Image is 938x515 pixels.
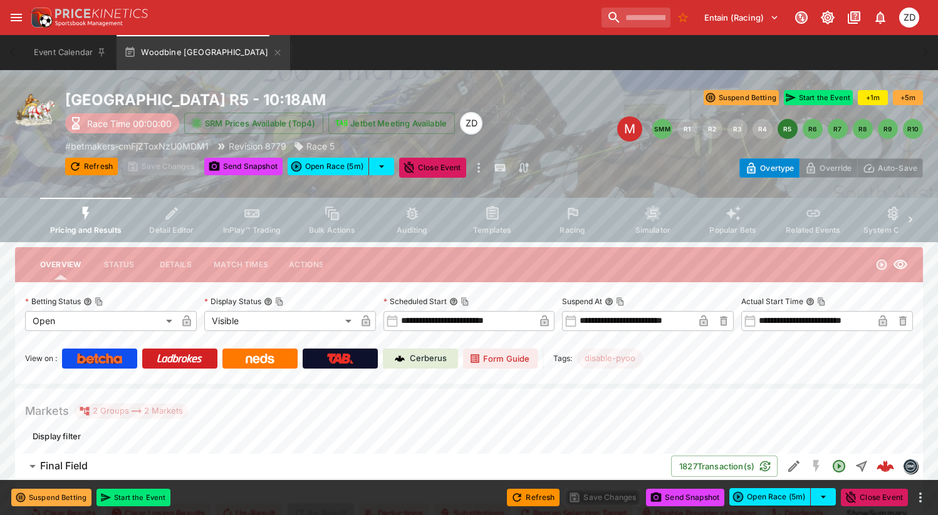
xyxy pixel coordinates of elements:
[65,90,566,110] h2: Copy To Clipboard
[799,158,857,178] button: Override
[26,35,114,70] button: Event Calendar
[25,404,69,418] h5: Markets
[820,161,852,175] p: Override
[449,297,458,306] button: Scheduled StartCopy To Clipboard
[553,349,572,369] label: Tags:
[306,140,335,153] p: Race 5
[671,456,778,477] button: 1827Transaction(s)
[805,455,828,477] button: SGM Disabled
[87,117,172,130] p: Race Time 00:00:00
[741,296,803,307] p: Actual Start Time
[229,140,286,153] p: Revision 8779
[383,349,458,369] a: Cerberus
[817,297,826,306] button: Copy To Clipboard
[893,257,908,272] svg: Visible
[395,354,405,364] img: Cerberus
[605,297,613,306] button: Suspend AtCopy To Clipboard
[157,354,202,364] img: Ladbrokes
[473,225,511,235] span: Templates
[857,158,923,178] button: Auto-Save
[149,225,194,235] span: Detail Editor
[25,349,57,369] label: View on :
[264,297,273,306] button: Display StatusCopy To Clipboard
[577,349,643,369] div: Betting Target: cerberus
[784,90,853,105] button: Start the Event
[460,112,482,135] div: Zarne Dravitzki
[383,296,447,307] p: Scheduled Start
[91,250,147,280] button: Status
[95,297,103,306] button: Copy To Clipboard
[875,258,888,271] svg: Open
[828,119,848,139] button: R7
[147,250,204,280] button: Details
[635,225,670,235] span: Simulator
[25,296,81,307] p: Betting Status
[204,250,278,280] button: Match Times
[204,158,283,175] button: Send Snapshot
[204,296,261,307] p: Display Status
[184,113,323,134] button: SRM Prices Available (Top4)
[739,158,800,178] button: Overtype
[40,198,898,242] div: Event type filters
[697,8,786,28] button: Select Tenant
[616,297,625,306] button: Copy To Clipboard
[83,297,92,306] button: Betting StatusCopy To Clipboard
[806,297,815,306] button: Actual Start TimeCopy To Clipboard
[617,116,642,141] div: Edit Meeting
[831,459,847,474] svg: Open
[55,9,148,18] img: PriceKinetics
[811,488,836,506] button: select merge strategy
[30,250,91,280] button: Overview
[816,6,839,29] button: Toggle light/dark mode
[702,119,722,139] button: R2
[869,6,892,29] button: Notifications
[328,113,455,134] button: Jetbet Meeting Available
[877,457,894,475] div: 94c5d9d9-f122-40bd-ae7a-33fc2e002bad
[873,454,898,479] a: 94c5d9d9-f122-40bd-ae7a-33fc2e002bad
[850,455,873,477] button: Straight
[729,488,811,506] button: Open Race (5m)
[309,225,355,235] span: Bulk Actions
[15,454,671,479] button: Final Field
[652,119,672,139] button: SMM
[858,90,888,105] button: +1m
[753,119,773,139] button: R4
[410,352,447,365] p: Cerberus
[903,459,918,474] div: betmakers
[913,490,928,505] button: more
[223,225,281,235] span: InPlay™ Trading
[893,90,923,105] button: +5m
[729,488,836,506] div: split button
[760,161,794,175] p: Overtype
[117,35,289,70] button: Woodbine [GEOGRAPHIC_DATA]
[50,225,122,235] span: Pricing and Results
[904,459,917,473] img: betmakers
[560,225,585,235] span: Racing
[828,455,850,477] button: Open
[853,119,873,139] button: R8
[471,158,486,178] button: more
[77,354,122,364] img: Betcha
[327,354,353,364] img: TabNZ
[652,119,923,139] nav: pagination navigation
[25,426,88,446] button: Display filter
[783,455,805,477] button: Edit Detail
[673,8,693,28] button: No Bookmarks
[335,117,348,130] img: jetbet-logo.svg
[55,21,123,26] img: Sportsbook Management
[778,119,798,139] button: R5
[288,158,394,175] div: split button
[288,158,369,175] button: Open Race (5m)
[677,119,697,139] button: R1
[895,4,923,31] button: Zarne Dravitzki
[11,489,91,506] button: Suspend Betting
[96,489,170,506] button: Start the Event
[841,489,908,506] button: Close Event
[602,8,670,28] input: search
[878,119,898,139] button: R9
[790,6,813,29] button: Connected to PK
[397,225,427,235] span: Auditing
[79,404,183,419] div: 2 Groups 2 Markets
[727,119,748,139] button: R3
[25,311,177,331] div: Open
